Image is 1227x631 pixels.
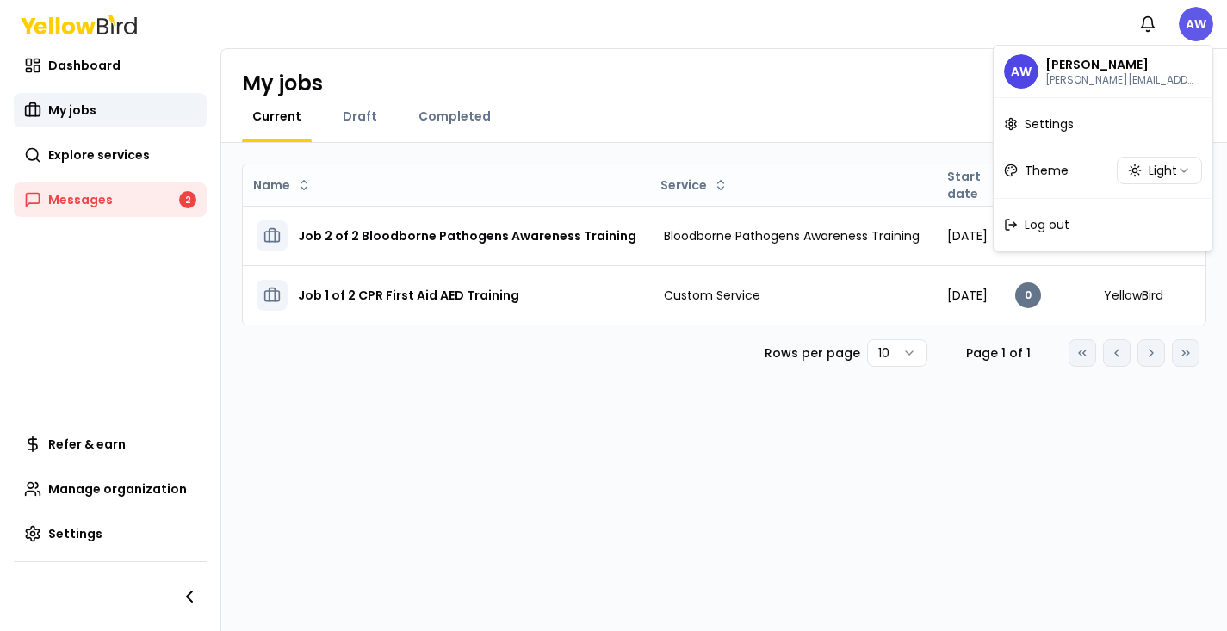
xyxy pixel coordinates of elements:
p: Ashley Wynes [1045,56,1197,73]
span: Settings [1025,115,1074,133]
span: Theme [1025,162,1069,179]
span: AW [1004,54,1038,89]
span: Log out [1025,216,1069,233]
p: ashley.wynes@dcwater.com [1045,73,1197,87]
